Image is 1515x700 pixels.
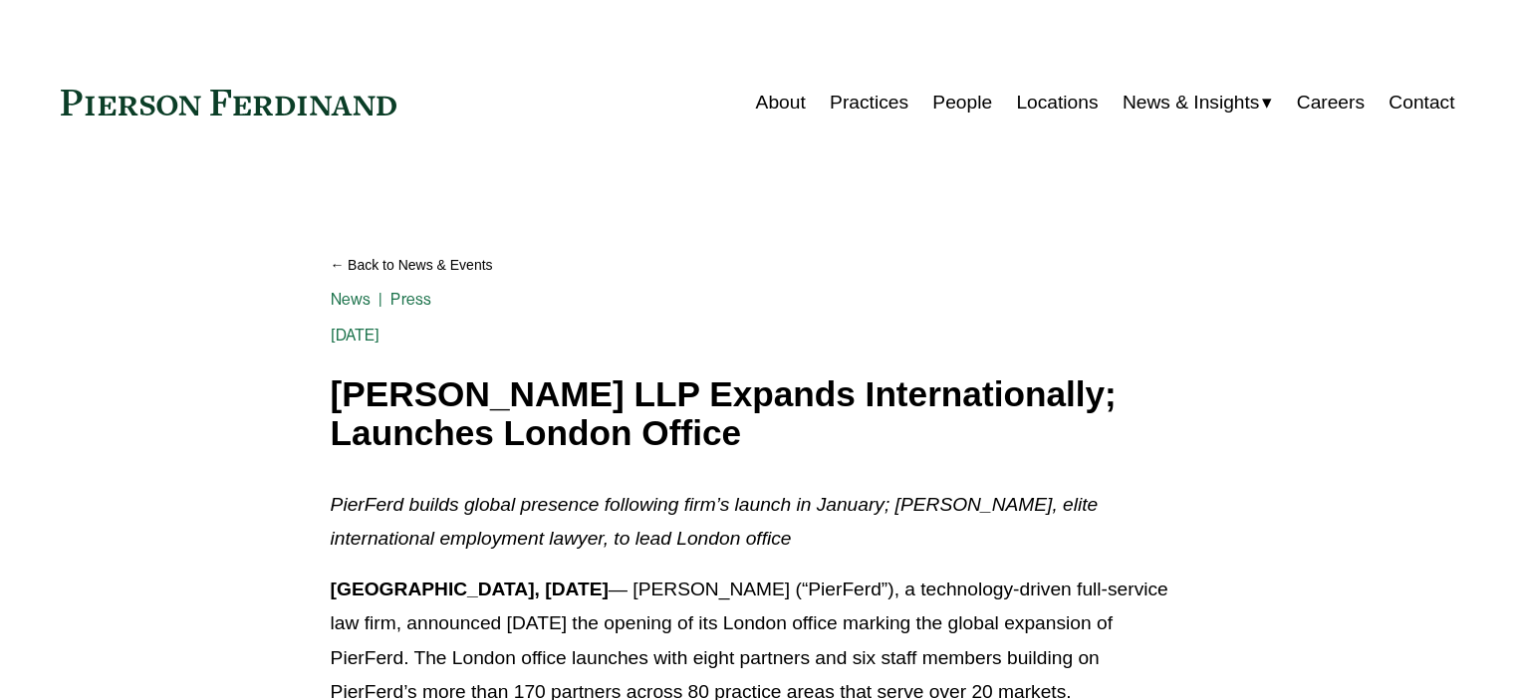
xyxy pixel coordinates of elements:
a: folder dropdown [1123,84,1273,121]
a: People [932,84,992,121]
span: [DATE] [331,326,380,345]
a: News [331,290,372,309]
em: PierFerd builds global presence following firm’s launch in January; [PERSON_NAME], elite internat... [331,494,1104,550]
a: Locations [1016,84,1098,121]
a: Press [390,290,431,309]
a: About [756,84,806,121]
a: Back to News & Events [331,248,1185,283]
h1: [PERSON_NAME] LLP Expands Internationally; Launches London Office [331,375,1185,452]
strong: [GEOGRAPHIC_DATA], [DATE] [331,579,609,599]
a: Contact [1389,84,1454,121]
span: News & Insights [1123,86,1260,120]
a: Careers [1297,84,1365,121]
a: Practices [830,84,908,121]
